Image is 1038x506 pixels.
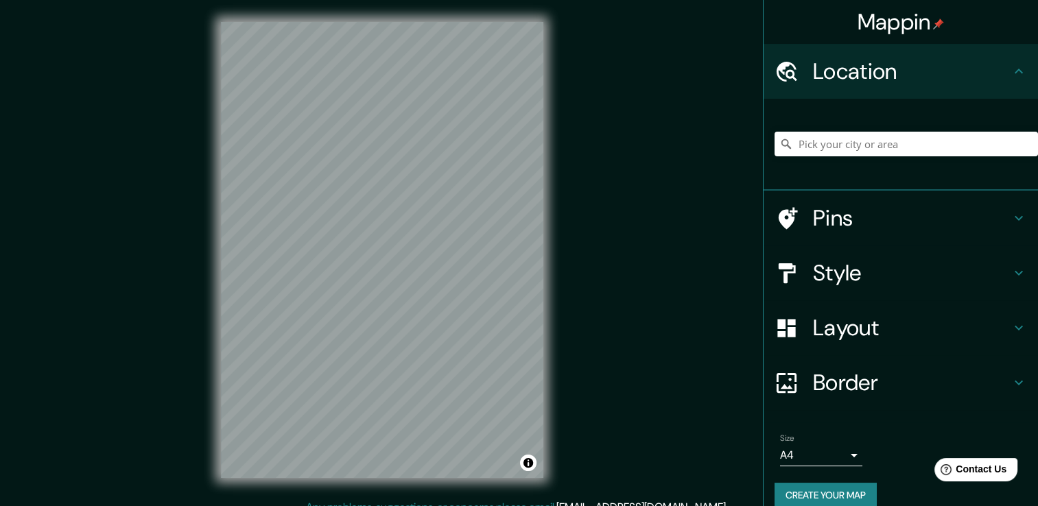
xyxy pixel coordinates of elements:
[221,22,543,478] canvas: Map
[780,444,862,466] div: A4
[764,191,1038,245] div: Pins
[813,204,1011,232] h4: Pins
[813,259,1011,287] h4: Style
[813,314,1011,341] h4: Layout
[764,300,1038,355] div: Layout
[764,44,1038,99] div: Location
[933,19,944,29] img: pin-icon.png
[764,245,1038,300] div: Style
[764,355,1038,410] div: Border
[813,369,1011,396] h4: Border
[916,453,1023,491] iframe: Help widget launcher
[813,58,1011,85] h4: Location
[520,455,536,471] button: Toggle attribution
[780,433,794,444] label: Size
[858,8,945,36] h4: Mappin
[775,132,1038,156] input: Pick your city or area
